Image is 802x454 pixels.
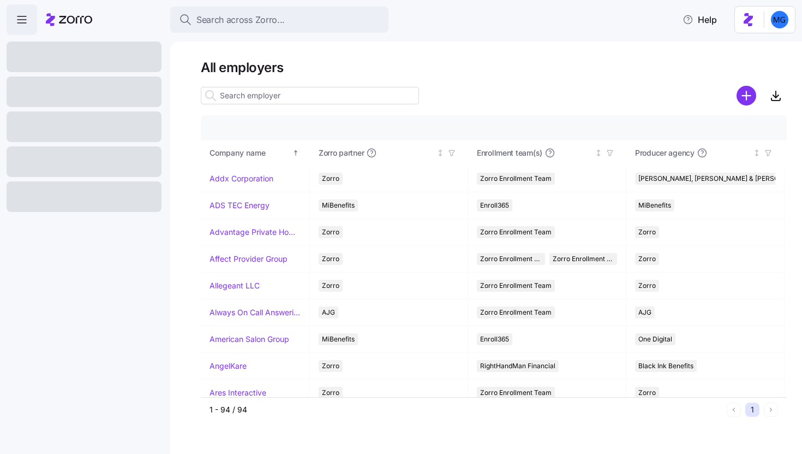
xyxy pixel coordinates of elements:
[745,403,759,417] button: 1
[683,13,717,26] span: Help
[480,333,509,345] span: Enroll365
[468,140,626,166] th: Enrollment team(s)Not sorted
[322,173,339,185] span: Zorro
[210,227,301,238] a: Advantage Private Home Care
[292,149,300,157] div: Sorted ascending
[210,404,722,415] div: 1 - 94 / 94
[480,199,509,211] span: Enroll365
[480,226,552,238] span: Zorro Enrollment Team
[210,307,301,318] a: Always On Call Answering Service
[480,253,542,265] span: Zorro Enrollment Team
[196,13,285,27] span: Search across Zorro...
[727,403,741,417] button: Previous page
[626,140,785,166] th: Producer agencyNot sorted
[210,173,273,184] a: Addx Corporation
[322,360,339,372] span: Zorro
[674,9,726,31] button: Help
[322,226,339,238] span: Zorro
[322,306,335,319] span: AJG
[638,306,651,319] span: AJG
[210,387,266,398] a: Ares Interactive
[210,253,288,264] a: Affect Provider Group
[638,387,656,399] span: Zorro
[771,11,788,28] img: 61c362f0e1d336c60eacb74ec9823875
[322,387,339,399] span: Zorro
[201,59,787,76] h1: All employers
[638,253,656,265] span: Zorro
[480,280,552,292] span: Zorro Enrollment Team
[595,149,602,157] div: Not sorted
[480,387,552,399] span: Zorro Enrollment Team
[638,333,672,345] span: One Digital
[322,199,355,211] span: MiBenefits
[170,7,388,33] button: Search across Zorro...
[480,173,552,185] span: Zorro Enrollment Team
[436,149,444,157] div: Not sorted
[210,334,289,345] a: American Salon Group
[480,306,552,319] span: Zorro Enrollment Team
[480,360,555,372] span: RightHandMan Financial
[210,280,260,291] a: Allegeant LLC
[310,140,468,166] th: Zorro partnerNot sorted
[638,280,656,292] span: Zorro
[638,199,671,211] span: MiBenefits
[322,280,339,292] span: Zorro
[638,226,656,238] span: Zorro
[638,360,693,372] span: Black Ink Benefits
[477,148,542,158] span: Enrollment team(s)
[322,253,339,265] span: Zorro
[753,149,761,157] div: Not sorted
[319,148,364,158] span: Zorro partner
[201,140,310,166] th: Company nameSorted ascending
[201,87,419,104] input: Search employer
[210,147,290,159] div: Company name
[210,361,247,372] a: AngelKare
[322,333,355,345] span: MiBenefits
[764,403,778,417] button: Next page
[553,253,614,265] span: Zorro Enrollment Experts
[210,200,270,211] a: ADS TEC Energy
[737,86,756,105] svg: add icon
[635,148,695,158] span: Producer agency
